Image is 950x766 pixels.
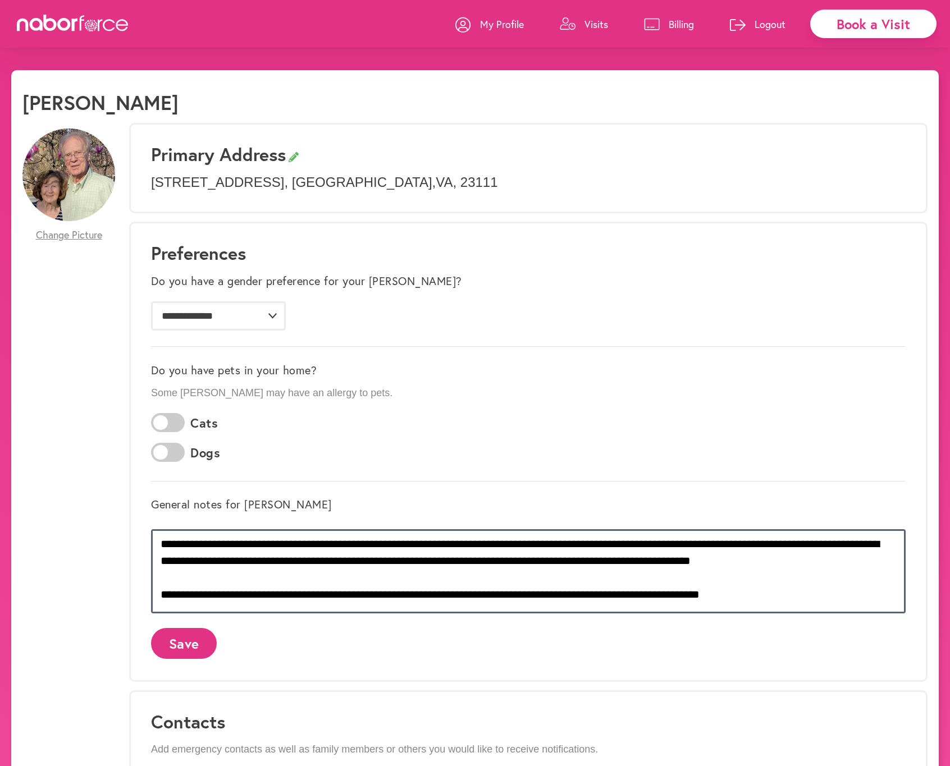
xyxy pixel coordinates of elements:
p: Visits [584,17,608,31]
img: HAWyRYXkRBaoVdvrBgKa [22,129,115,221]
a: My Profile [455,7,524,41]
span: Change Picture [36,229,102,241]
p: Billing [669,17,694,31]
a: Visits [560,7,608,41]
a: Billing [644,7,694,41]
h3: Contacts [151,711,906,732]
a: Logout [730,7,785,41]
p: Add emergency contacts as well as family members or others you would like to receive notifications. [151,744,906,756]
label: Do you have a gender preference for your [PERSON_NAME]? [151,274,462,288]
h3: Primary Address [151,144,906,165]
label: Dogs [190,446,220,460]
button: Save [151,628,217,659]
label: Cats [190,416,218,430]
label: Do you have pets in your home? [151,364,317,377]
label: General notes for [PERSON_NAME] [151,498,332,511]
div: Book a Visit [810,10,937,38]
p: My Profile [480,17,524,31]
h1: Preferences [151,242,906,264]
p: Logout [755,17,785,31]
h1: [PERSON_NAME] [22,90,179,114]
p: [STREET_ADDRESS] , [GEOGRAPHIC_DATA] , VA , 23111 [151,175,906,191]
p: Some [PERSON_NAME] may have an allergy to pets. [151,387,906,400]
